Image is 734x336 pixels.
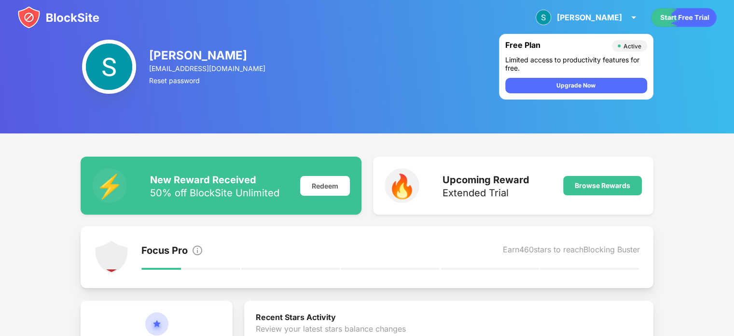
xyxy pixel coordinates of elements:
div: Recent Stars Activity [256,312,642,324]
div: Focus Pro [141,245,188,258]
img: ACg8ocLE5c7fTW6mxHyRSWj48XCoYblQaADW31d40iTUXjJTrxE-OQ=s96-c [536,10,551,25]
div: New Reward Received [150,174,279,186]
div: Reset password [149,76,267,85]
div: [PERSON_NAME] [557,13,622,22]
div: Earn 460 stars to reach Blocking Buster [503,245,640,258]
div: ⚡️ [92,168,127,203]
div: Redeem [300,176,350,196]
div: Browse Rewards [575,182,630,190]
img: points-level-1.svg [94,240,129,275]
img: blocksite-icon.svg [17,6,99,29]
div: 50% off BlockSite Unlimited [150,188,279,198]
img: info.svg [192,245,203,256]
div: Upcoming Reward [443,174,529,186]
div: Free Plan [505,40,607,52]
div: [EMAIL_ADDRESS][DOMAIN_NAME] [149,64,267,73]
div: Upgrade Now [556,81,596,90]
div: animation [651,8,717,27]
div: 🔥 [385,168,419,203]
div: [PERSON_NAME] [149,48,267,62]
div: Extended Trial [443,188,529,198]
img: ACg8ocLE5c7fTW6mxHyRSWj48XCoYblQaADW31d40iTUXjJTrxE-OQ=s96-c [82,40,136,94]
div: Limited access to productivity features for free. [505,56,647,72]
div: Active [623,43,641,50]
